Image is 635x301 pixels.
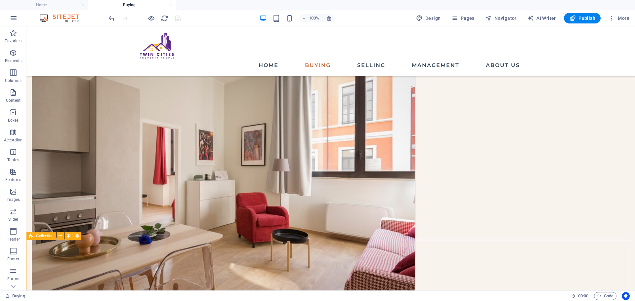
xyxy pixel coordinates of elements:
p: Elements [5,58,22,63]
p: Boxes [8,118,19,123]
button: AI Writer [525,13,559,23]
p: Header [7,237,20,242]
p: Favorites [5,38,21,44]
p: Forms [7,276,19,282]
span: 00 00 [578,292,588,300]
p: Columns [5,78,21,83]
img: Editor Logo [38,14,88,22]
span: : [583,293,584,298]
span: Publish [569,15,595,21]
span: Design [416,15,441,21]
button: More [606,13,632,23]
i: Undo: Change text (Ctrl+Z) [108,15,115,22]
span: Navigator [485,15,517,21]
h6: 100% [309,14,319,22]
span: Collection [36,234,54,238]
p: Features [5,177,21,182]
i: Reload page [161,15,168,22]
span: Pages [451,15,474,21]
div: Design (Ctrl+Alt+Y) [413,13,444,23]
h4: Buying [88,1,176,9]
button: Navigator [483,13,519,23]
span: AI Writer [527,15,556,21]
p: Footer [7,256,19,262]
p: Content [6,98,21,103]
p: Tables [7,157,19,163]
p: Slider [8,217,19,222]
button: undo [107,14,115,22]
button: reload [160,14,168,22]
button: Code [594,292,616,300]
span: Code [597,292,614,300]
span: More [609,15,629,21]
button: 100% [299,14,322,22]
button: Usercentrics [622,292,630,300]
a: Click to cancel selection. Double-click to open Pages [5,292,25,300]
p: Images [7,197,20,202]
button: Publish [564,13,601,23]
p: Accordion [4,137,22,143]
button: Pages [448,13,477,23]
i: On resize automatically adjust zoom level to fit chosen device. [326,15,332,21]
button: Design [413,13,444,23]
button: Click here to leave preview mode and continue editing [147,14,155,22]
h6: Session time [571,292,589,300]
